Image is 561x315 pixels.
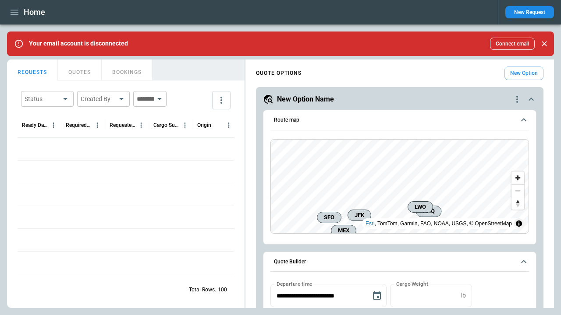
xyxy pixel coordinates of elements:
[153,122,179,128] div: Cargo Summary
[511,197,524,210] button: Reset bearing to north
[110,122,135,128] div: Requested Route
[22,122,48,128] div: Ready Date & Time (UTC+03:00)
[512,94,522,105] div: quote-option-actions
[511,171,524,184] button: Zoom in
[419,207,437,216] span: AAQ
[256,71,302,75] h4: QUOTE OPTIONS
[218,286,227,294] p: 100
[189,286,216,294] p: Total Rows:
[81,94,116,103] div: Created By
[29,40,128,47] p: Your email account is disconnected
[270,110,529,130] button: Route map
[102,59,153,80] button: BOOKINGS
[511,184,524,197] button: Zoom out
[277,94,334,104] h5: New Option Name
[412,203,429,211] span: LWO
[538,34,550,53] div: dismiss
[396,280,428,287] label: Cargo Weight
[490,38,535,50] button: Connect email
[504,66,543,80] button: New Option
[271,140,529,233] canvas: Map
[48,119,59,131] button: Ready Date & Time (UTC+03:00) column menu
[270,139,529,234] div: Route map
[212,91,231,109] button: more
[514,218,524,229] summary: Toggle attribution
[7,59,58,80] button: REQUESTS
[263,94,536,105] button: New Option Namequote-option-actions
[179,119,191,131] button: Cargo Summary column menu
[274,117,299,123] h6: Route map
[66,122,92,128] div: Required Date & Time (UTC+03:00)
[197,122,211,128] div: Origin
[274,259,306,265] h6: Quote Builder
[25,94,60,103] div: Status
[58,59,102,80] button: QUOTES
[538,38,550,50] button: Close
[270,252,529,272] button: Quote Builder
[223,119,234,131] button: Origin column menu
[321,213,337,222] span: SFO
[92,119,103,131] button: Required Date & Time (UTC+03:00) column menu
[277,280,312,287] label: Departure time
[366,219,512,228] div: , TomTom, Garmin, FAO, NOAA, USGS, © OpenStreetMap
[352,211,367,220] span: JFK
[135,119,147,131] button: Requested Route column menu
[368,287,386,304] button: Choose date, selected date is Aug 21, 2025
[461,292,466,299] p: lb
[24,7,45,17] h1: Home
[366,220,375,227] a: Esri
[505,6,554,18] button: New Request
[335,226,352,235] span: MEX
